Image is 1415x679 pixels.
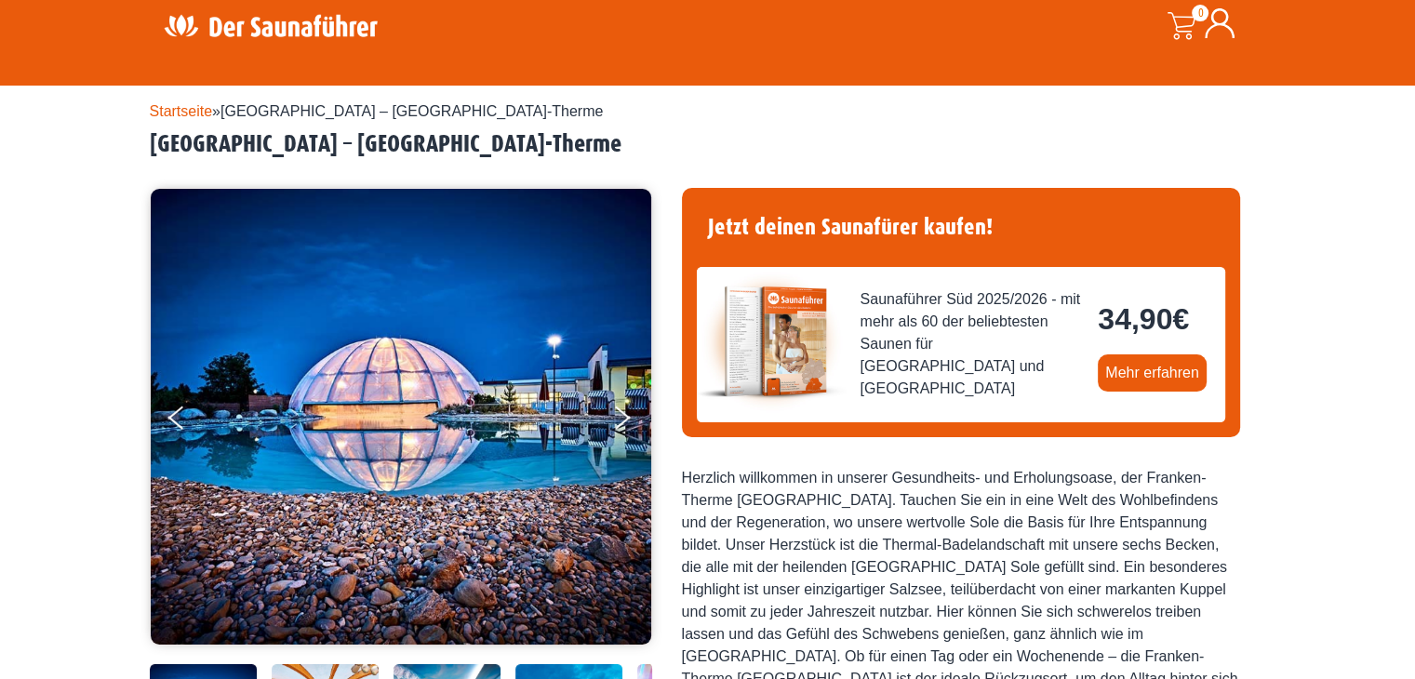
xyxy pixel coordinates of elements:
h4: Jetzt deinen Saunafürer kaufen! [697,203,1225,252]
span: Saunaführer Süd 2025/2026 - mit mehr als 60 der beliebtesten Saunen für [GEOGRAPHIC_DATA] und [GE... [861,288,1084,400]
button: Previous [168,398,215,445]
h2: [GEOGRAPHIC_DATA] – [GEOGRAPHIC_DATA]-Therme [150,130,1266,159]
a: Startseite [150,103,213,119]
span: € [1172,302,1189,336]
button: Next [611,398,658,445]
bdi: 34,90 [1098,302,1189,336]
img: der-saunafuehrer-2025-sued.jpg [697,267,846,416]
span: » [150,103,604,119]
span: [GEOGRAPHIC_DATA] – [GEOGRAPHIC_DATA]-Therme [220,103,603,119]
span: 0 [1192,5,1208,21]
a: Mehr erfahren [1098,354,1207,392]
